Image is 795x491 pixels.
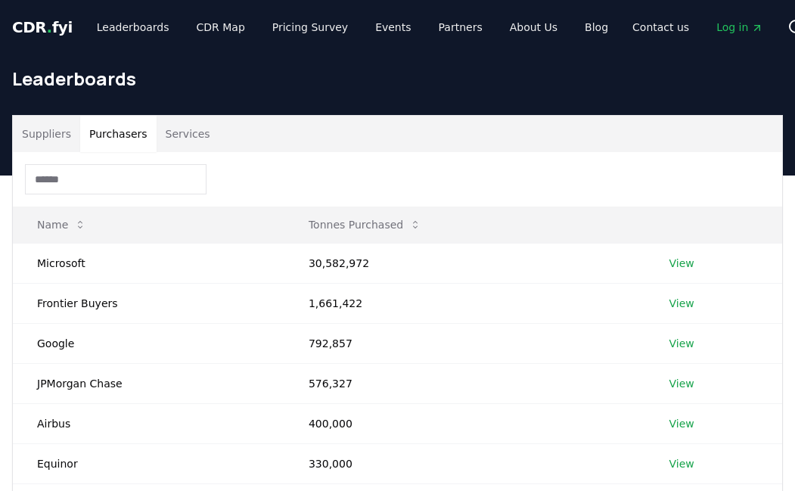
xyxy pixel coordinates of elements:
[669,256,694,271] a: View
[669,296,694,311] a: View
[498,14,570,41] a: About Us
[284,323,645,363] td: 792,857
[669,416,694,431] a: View
[620,14,775,41] nav: Main
[12,17,73,38] a: CDR.fyi
[284,443,645,483] td: 330,000
[260,14,360,41] a: Pricing Survey
[573,14,620,41] a: Blog
[80,116,157,152] button: Purchasers
[13,116,80,152] button: Suppliers
[157,116,219,152] button: Services
[704,14,775,41] a: Log in
[284,243,645,283] td: 30,582,972
[12,67,783,91] h1: Leaderboards
[284,363,645,403] td: 576,327
[284,403,645,443] td: 400,000
[47,18,52,36] span: .
[427,14,495,41] a: Partners
[185,14,257,41] a: CDR Map
[85,14,182,41] a: Leaderboards
[13,323,284,363] td: Google
[13,443,284,483] td: Equinor
[363,14,423,41] a: Events
[669,336,694,351] a: View
[85,14,620,41] nav: Main
[13,403,284,443] td: Airbus
[13,283,284,323] td: Frontier Buyers
[297,210,433,240] button: Tonnes Purchased
[620,14,701,41] a: Contact us
[716,20,763,35] span: Log in
[284,283,645,323] td: 1,661,422
[13,363,284,403] td: JPMorgan Chase
[669,376,694,391] a: View
[669,456,694,471] a: View
[12,18,73,36] span: CDR fyi
[25,210,98,240] button: Name
[13,243,284,283] td: Microsoft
